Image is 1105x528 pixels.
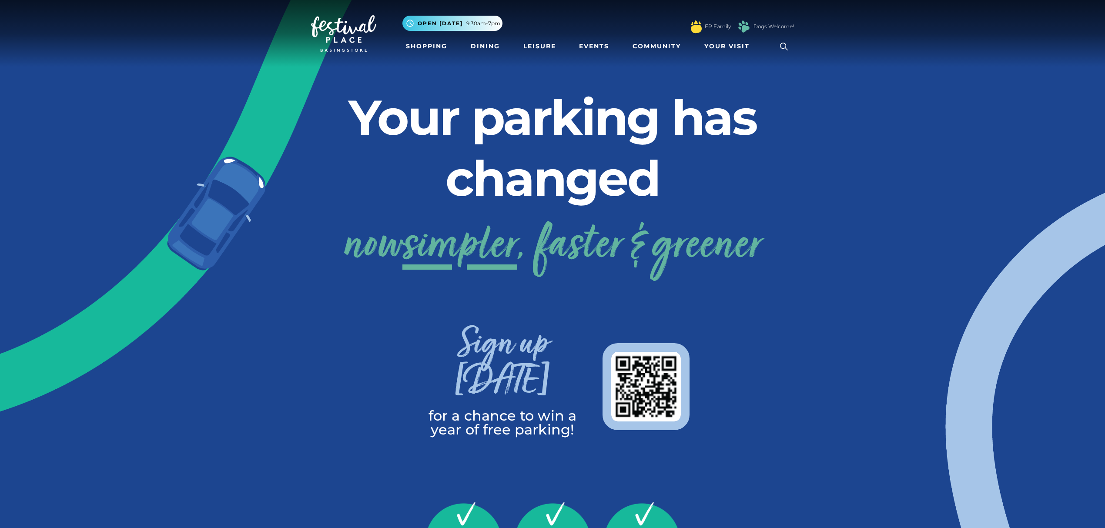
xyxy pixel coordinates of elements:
span: 9.30am-7pm [466,20,500,27]
a: Shopping [402,38,451,54]
span: Your Visit [704,42,750,51]
h3: Sign up [DATE] [415,327,589,409]
a: FP Family [705,23,731,30]
p: for a chance to win a year of free parking! [415,409,589,437]
a: Community [629,38,684,54]
img: Festival Place Logo [311,15,376,52]
button: Open [DATE] 9.30am-7pm [402,16,502,31]
a: Dogs Welcome! [753,23,794,30]
a: Dining [467,38,503,54]
span: simpler [402,212,517,281]
a: Your Visit [701,38,757,54]
a: Leisure [520,38,559,54]
span: Open [DATE] [418,20,463,27]
a: nowsimpler, faster & greener [344,212,761,281]
h2: Your parking has changed [311,87,794,209]
a: Events [576,38,613,54]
